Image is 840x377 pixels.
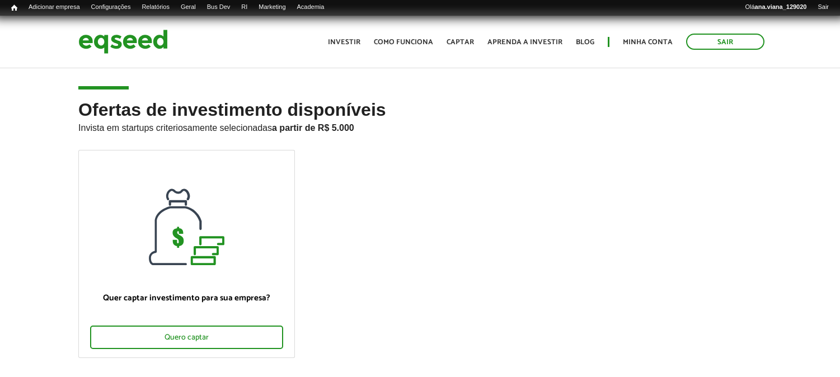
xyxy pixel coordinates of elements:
[86,3,137,12] a: Configurações
[175,3,201,12] a: Geral
[6,3,23,13] a: Início
[447,39,474,46] a: Captar
[90,293,283,303] p: Quer captar investimento para sua empresa?
[328,39,360,46] a: Investir
[11,4,17,12] span: Início
[292,3,330,12] a: Academia
[78,100,762,150] h2: Ofertas de investimento disponíveis
[272,123,354,133] strong: a partir de R$ 5.000
[23,3,86,12] a: Adicionar empresa
[136,3,175,12] a: Relatórios
[812,3,834,12] a: Sair
[623,39,673,46] a: Minha conta
[201,3,236,12] a: Bus Dev
[487,39,562,46] a: Aprenda a investir
[374,39,433,46] a: Como funciona
[78,27,168,56] img: EqSeed
[686,34,764,50] a: Sair
[740,3,813,12] a: Oláana.viana_129020
[576,39,594,46] a: Blog
[253,3,291,12] a: Marketing
[236,3,253,12] a: RI
[90,326,283,349] div: Quero captar
[78,120,762,133] p: Invista em startups criteriosamente selecionadas
[78,150,295,358] a: Quer captar investimento para sua empresa? Quero captar
[755,3,807,10] strong: ana.viana_129020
